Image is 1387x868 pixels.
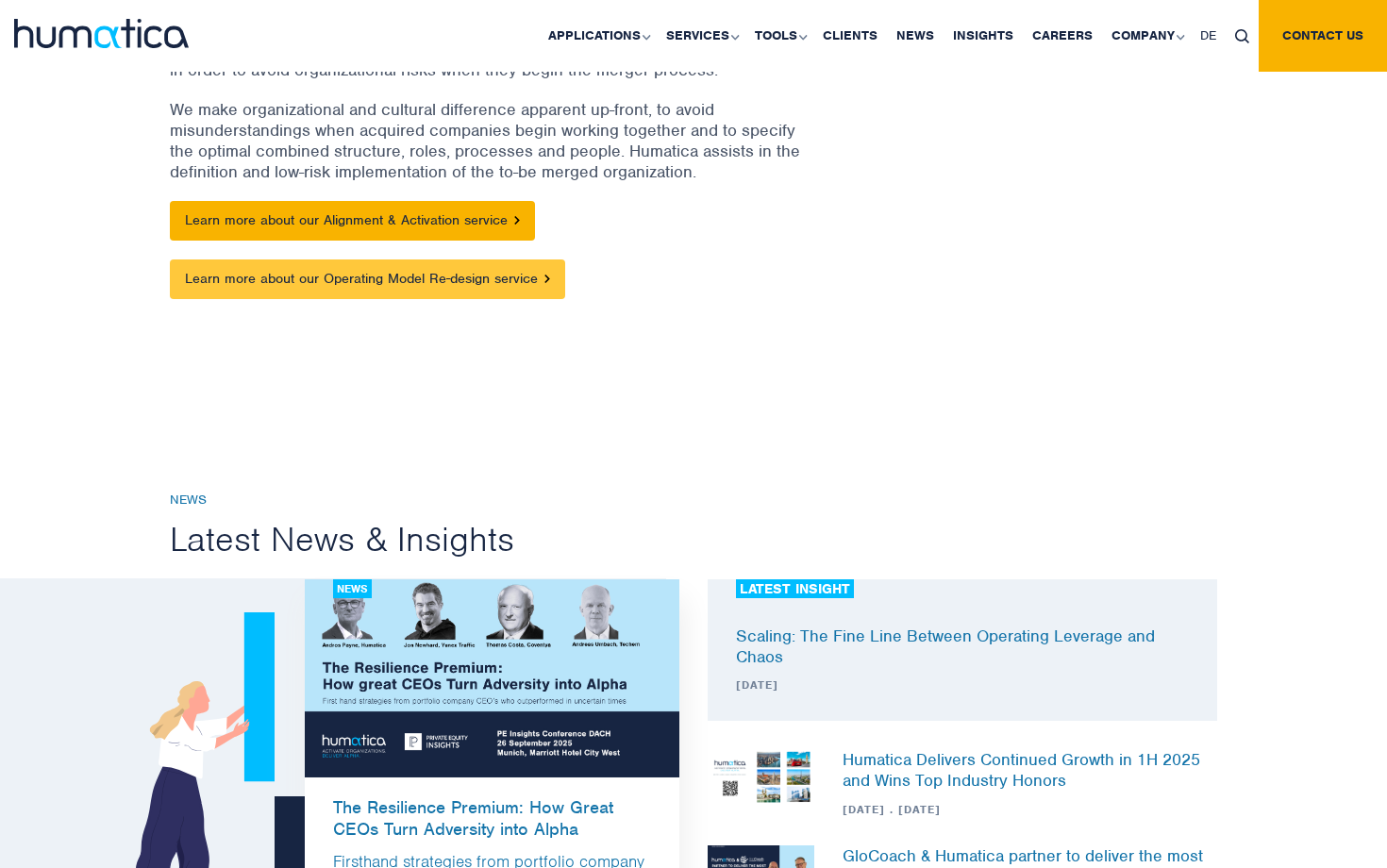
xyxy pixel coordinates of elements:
[170,259,565,299] a: Learn more about our Operating Model Re-design service
[736,579,854,598] div: LATEST INSIGHT
[305,777,680,840] a: The Resilience Premium: How Great CEOs Turn Adversity into Alpha
[305,579,680,777] img: blog1
[1235,29,1249,43] img: search_icon
[170,99,811,182] p: We make organizational and cultural difference apparent up-front, to avoid misunderstandings when...
[170,492,1217,509] h6: News
[170,201,535,241] a: Learn more about our Alignment & Activation service
[170,518,1217,561] h2: Latest News & Insights
[736,626,1155,667] a: Scaling: The Fine Line Between Operating Leverage and Chaos
[1200,27,1216,43] span: DE
[843,802,1218,817] span: [DATE] . [DATE]
[708,749,814,805] img: News
[736,677,1161,693] span: [DATE]
[843,749,1200,791] a: Humatica Delivers Continued Growth in 1H 2025 and Wins Top Industry Honors
[333,579,372,598] div: News
[14,19,189,48] img: logo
